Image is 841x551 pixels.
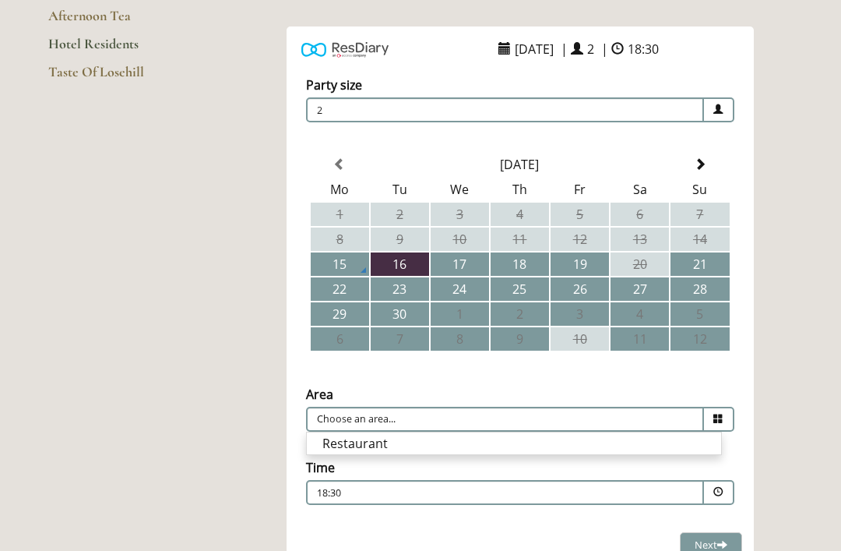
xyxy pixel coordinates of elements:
td: 11 [611,327,669,351]
td: 29 [311,302,369,326]
td: 3 [431,203,489,226]
td: 4 [611,302,669,326]
td: 16 [371,253,429,276]
td: 14 [670,228,729,251]
td: 1 [431,302,489,326]
th: Sa [611,178,669,201]
th: Th [491,178,549,201]
td: 19 [551,253,609,276]
li: Restaurant [307,433,721,454]
td: 6 [611,203,669,226]
td: 11 [491,228,549,251]
td: 3 [551,302,609,326]
td: 6 [311,327,369,351]
td: 30 [371,302,429,326]
p: 18:30 [317,486,599,500]
td: 25 [491,277,549,301]
td: 18 [491,253,549,276]
img: Powered by ResDiary [301,38,389,61]
th: Tu [371,178,429,201]
td: 24 [431,277,489,301]
span: Previous Month [333,158,346,171]
td: 26 [551,277,609,301]
label: Time [306,459,335,476]
td: 5 [670,302,729,326]
td: 27 [611,277,669,301]
td: 17 [431,253,489,276]
td: 22 [311,277,369,301]
td: 10 [431,228,489,251]
span: 2 [306,97,704,122]
span: 2 [583,37,598,62]
td: 9 [491,327,549,351]
a: Hotel Residents [48,35,197,63]
span: | [601,41,608,58]
td: 23 [371,277,429,301]
th: Fr [551,178,609,201]
th: We [431,178,489,201]
td: 7 [371,327,429,351]
td: 8 [311,228,369,251]
td: 10 [551,327,609,351]
span: 18:30 [624,37,663,62]
label: Party size [306,76,362,94]
td: 28 [670,277,729,301]
span: Next Month [694,158,706,171]
td: 7 [670,203,729,226]
td: 15 [311,253,369,276]
span: | [561,41,568,58]
td: 13 [611,228,669,251]
th: Su [670,178,729,201]
td: 8 [431,327,489,351]
label: Area [306,386,333,403]
th: Select Month [371,153,670,176]
td: 1 [311,203,369,226]
td: 12 [551,228,609,251]
td: 2 [491,302,549,326]
td: 4 [491,203,549,226]
td: 21 [670,253,729,276]
th: Mo [311,178,369,201]
td: 9 [371,228,429,251]
td: 20 [611,253,669,276]
td: 5 [551,203,609,226]
a: Taste Of Losehill [48,63,197,91]
td: 12 [670,327,729,351]
a: Afternoon Tea [48,7,197,35]
td: 2 [371,203,429,226]
span: [DATE] [511,37,558,62]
